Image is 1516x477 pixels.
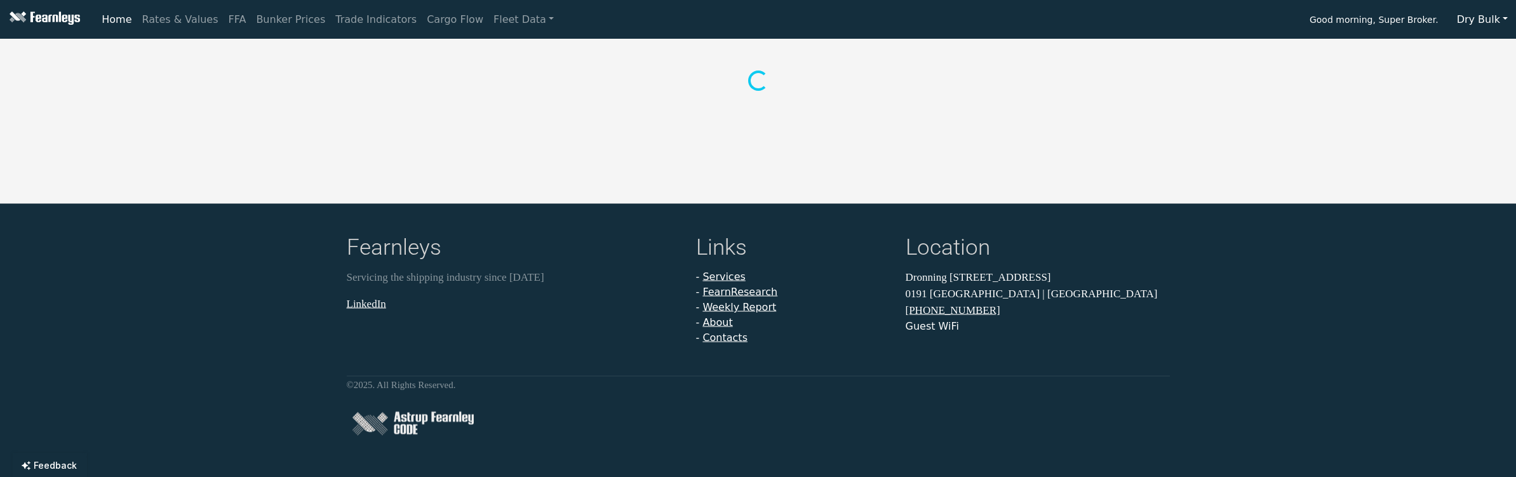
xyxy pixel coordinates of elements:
[1310,10,1439,32] span: Good morning, Super Broker.
[906,269,1170,286] p: Dronning [STREET_ADDRESS]
[702,301,776,313] a: Weekly Report
[137,7,224,32] a: Rates & Values
[696,330,890,346] li: -
[696,315,890,330] li: -
[696,300,890,315] li: -
[702,332,748,344] a: Contacts
[488,7,559,32] a: Fleet Data
[330,7,422,32] a: Trade Indicators
[702,271,745,283] a: Services
[224,7,252,32] a: FFA
[906,234,1170,264] h4: Location
[97,7,137,32] a: Home
[6,11,80,27] img: Fearnleys Logo
[702,286,777,298] a: FearnResearch
[702,316,732,328] a: About
[1449,8,1516,32] button: Dry Bulk
[347,234,681,264] h4: Fearnleys
[906,319,959,334] button: Guest WiFi
[251,7,330,32] a: Bunker Prices
[347,380,456,390] small: © 2025 . All Rights Reserved.
[696,269,890,285] li: -
[696,234,890,264] h4: Links
[347,297,386,309] a: LinkedIn
[347,269,681,286] p: Servicing the shipping industry since [DATE]
[696,285,890,300] li: -
[422,7,488,32] a: Cargo Flow
[906,285,1170,302] p: 0191 [GEOGRAPHIC_DATA] | [GEOGRAPHIC_DATA]
[906,304,1000,316] a: [PHONE_NUMBER]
